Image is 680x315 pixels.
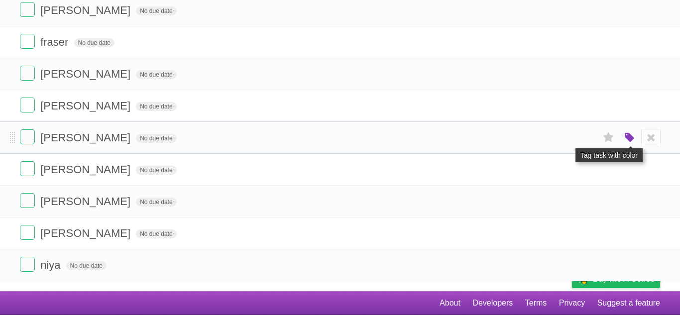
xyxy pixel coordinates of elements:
span: fraser [40,36,71,48]
span: [PERSON_NAME] [40,195,133,208]
span: [PERSON_NAME] [40,163,133,176]
label: Done [20,34,35,49]
a: Privacy [559,294,585,313]
span: [PERSON_NAME] [40,4,133,16]
span: Buy me a coffee [593,270,655,288]
span: [PERSON_NAME] [40,68,133,80]
a: Suggest a feature [597,294,660,313]
span: [PERSON_NAME] [40,131,133,144]
a: About [440,294,460,313]
span: No due date [74,38,114,47]
label: Done [20,66,35,81]
a: Terms [525,294,547,313]
span: No due date [136,70,176,79]
span: No due date [136,198,176,207]
label: Done [20,129,35,144]
span: No due date [136,134,176,143]
span: No due date [136,102,176,111]
span: [PERSON_NAME] [40,227,133,239]
label: Done [20,98,35,112]
span: [PERSON_NAME] [40,100,133,112]
label: Star task [599,129,618,146]
label: Done [20,225,35,240]
span: No due date [136,229,176,238]
label: Done [20,161,35,176]
span: No due date [136,166,176,175]
label: Done [20,2,35,17]
label: Done [20,193,35,208]
span: No due date [136,6,176,15]
a: Developers [472,294,513,313]
span: niya [40,259,63,271]
label: Done [20,257,35,272]
span: No due date [66,261,107,270]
